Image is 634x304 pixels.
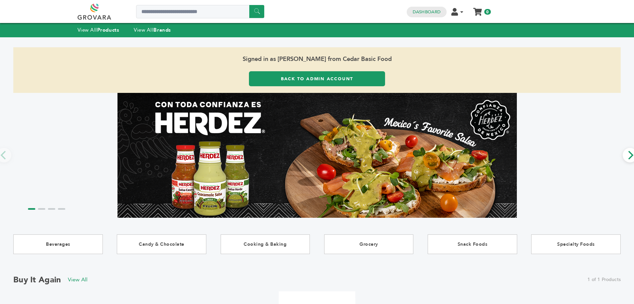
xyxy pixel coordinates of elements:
[413,9,441,15] a: Dashboard
[117,93,517,218] img: Marketplace Top Banner 1
[531,234,621,254] a: Specialty Foods
[136,5,264,18] input: Search a product or brand...
[324,234,414,254] a: Grocery
[428,234,517,254] a: Snack Foods
[117,234,206,254] a: Candy & Chocolate
[474,6,481,13] a: My Cart
[13,47,621,71] span: Signed in as [PERSON_NAME] from Cedar Basic Food
[48,208,55,210] li: Page dot 3
[249,71,385,86] a: Back to Admin Account
[78,27,119,33] a: View AllProducts
[97,27,119,33] strong: Products
[13,234,103,254] a: Beverages
[484,9,491,15] span: 0
[153,27,171,33] strong: Brands
[221,234,310,254] a: Cooking & Baking
[134,27,171,33] a: View AllBrands
[58,208,65,210] li: Page dot 4
[28,208,35,210] li: Page dot 1
[68,276,88,283] a: View All
[38,208,45,210] li: Page dot 2
[13,274,61,285] h2: Buy it Again
[587,276,621,283] span: 1 of 1 Products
